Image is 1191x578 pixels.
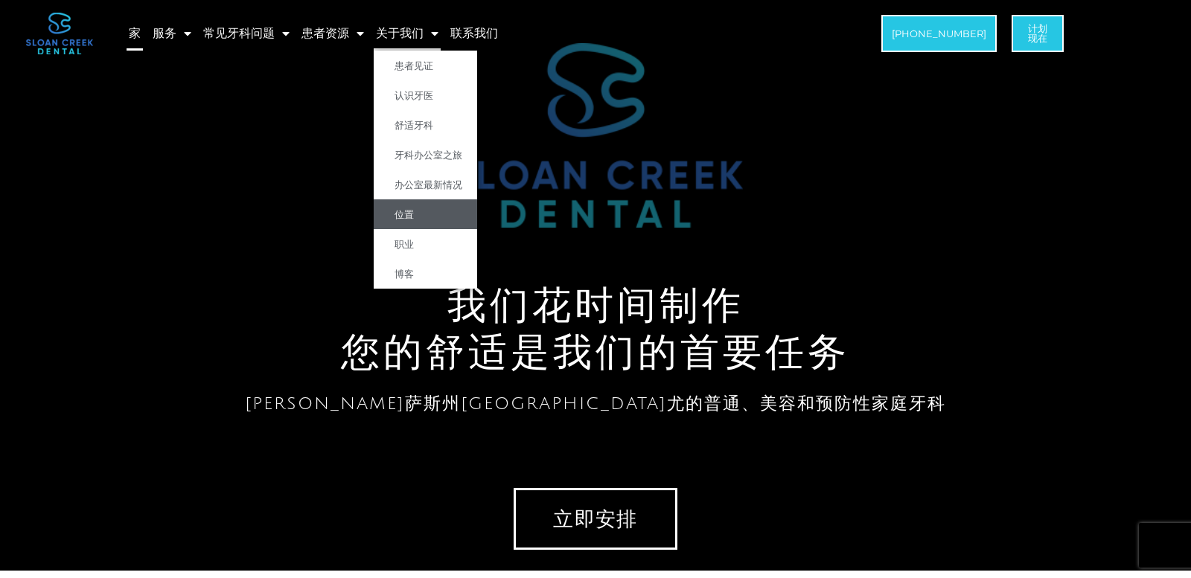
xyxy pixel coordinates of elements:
a: 职业 [374,229,477,259]
h1: [PERSON_NAME]萨斯州[GEOGRAPHIC_DATA]尤的普通、美容和预防性家庭牙科 [7,395,1184,412]
ul: 关于我们 [374,51,477,289]
img: 斯隆溪牙科标志 [449,43,743,228]
a: 位置 [374,199,477,229]
a: 关于我们 [374,16,441,51]
span: 计划 现在 [1028,24,1047,43]
a: 办公室最新情况 [374,170,477,199]
span: [PHONE_NUMBER] [892,29,986,39]
nav: Menu [127,16,818,51]
span: 立即安排 [553,509,638,529]
a: 舒适牙科 [374,110,477,140]
a: [PHONE_NUMBER] [881,15,997,52]
a: 认识牙医 [374,80,477,110]
a: 患者见证 [374,51,477,80]
a: 服务 [150,16,194,51]
img: 标志 [26,13,93,54]
a: 立即安排 [514,488,677,550]
a: 联系我们 [448,16,500,51]
h2: 我们花时间制作 您的舒适是我们的首要任务 [7,283,1184,376]
a: 常见牙科问题 [201,16,292,51]
a: 牙科办公室之旅 [374,140,477,170]
a: 家 [127,16,143,51]
a: 计划现在 [1012,15,1064,52]
a: 博客 [374,259,477,289]
a: 患者资源 [299,16,366,51]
